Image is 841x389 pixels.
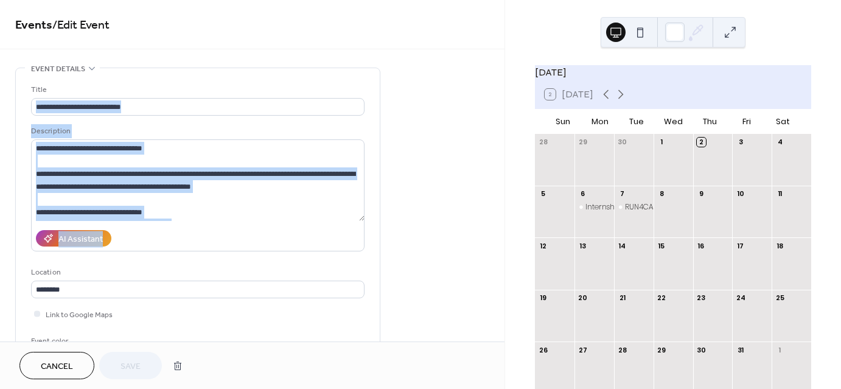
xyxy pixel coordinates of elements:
div: 10 [736,189,745,198]
div: 21 [618,293,627,303]
div: Title [31,83,362,96]
a: Events [15,13,52,37]
div: 27 [578,345,587,354]
div: 19 [539,293,548,303]
span: Link to Google Maps [46,309,113,321]
div: 23 [697,293,706,303]
div: 6 [578,189,587,198]
div: 28 [618,345,627,354]
div: Internship Panel & Spotlight [574,202,614,212]
button: AI Assistant [36,230,111,247]
div: 14 [618,241,627,250]
div: 30 [697,345,706,354]
div: 12 [539,241,548,250]
div: 28 [539,138,548,147]
div: RUN4CANCER [614,202,654,212]
div: 30 [618,138,627,147]
div: Fri [728,110,764,134]
span: / Edit Event [52,13,110,37]
div: 26 [539,345,548,354]
span: Cancel [41,360,73,373]
div: 1 [657,138,666,147]
div: 20 [578,293,587,303]
div: Wed [655,110,691,134]
div: 24 [736,293,745,303]
div: Sun [545,110,581,134]
div: 7 [618,189,627,198]
div: 29 [578,138,587,147]
div: 31 [736,345,745,354]
div: 25 [775,293,784,303]
div: 9 [697,189,706,198]
div: 8 [657,189,666,198]
div: 13 [578,241,587,250]
div: 3 [736,138,745,147]
div: 1 [775,345,784,354]
span: Event details [31,63,85,75]
div: Thu [691,110,728,134]
div: 15 [657,241,666,250]
div: AI Assistant [58,233,103,246]
div: Location [31,266,362,279]
div: 2 [697,138,706,147]
div: 5 [539,189,548,198]
div: Sat [765,110,801,134]
div: 4 [775,138,784,147]
div: RUN4CANCER [625,202,671,212]
div: 17 [736,241,745,250]
div: 16 [697,241,706,250]
div: Event color [31,335,122,348]
div: 22 [657,293,666,303]
div: 18 [775,241,784,250]
div: 11 [775,189,784,198]
button: Cancel [19,352,94,379]
div: Tue [618,110,655,134]
div: Description [31,125,362,138]
div: [DATE] [535,65,811,80]
div: 29 [657,345,666,354]
div: Mon [581,110,618,134]
div: Internship Panel & Spotlight [585,202,683,212]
